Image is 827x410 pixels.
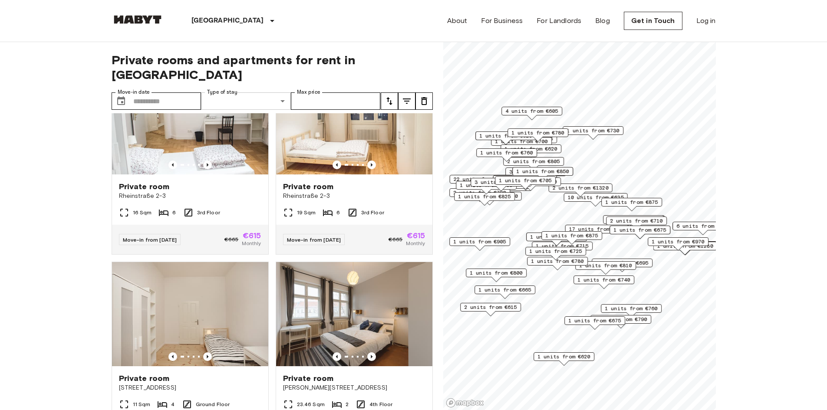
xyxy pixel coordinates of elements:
[505,167,566,181] div: Map marker
[283,384,425,392] span: [PERSON_NAME][STREET_ADDRESS]
[367,352,376,361] button: Previous image
[112,15,164,24] img: Habyt
[112,70,269,255] a: Marketing picture of unit DE-01-090-05MPrevious imagePrevious imagePrivate roomRheinstraße 2-316 ...
[168,161,177,169] button: Previous image
[563,193,627,207] div: Map marker
[536,242,589,250] span: 1 units from €715
[471,178,531,191] div: Map marker
[652,238,705,246] span: 1 units from €970
[527,257,588,270] div: Map marker
[333,352,341,361] button: Previous image
[123,236,177,243] span: Move-in from [DATE]
[168,352,177,361] button: Previous image
[493,175,557,189] div: Map marker
[112,262,268,366] img: Marketing picture of unit DE-01-223-04M
[470,269,523,277] span: 1 units from €800
[196,400,230,408] span: Ground Floor
[507,157,560,165] span: 2 units from €805
[119,373,170,384] span: Private room
[509,168,562,176] span: 3 units from €650
[696,16,716,26] a: Log in
[478,286,531,294] span: 1 units from €665
[476,148,537,162] div: Map marker
[346,400,349,408] span: 2
[464,303,517,311] span: 2 units from €615
[242,239,261,247] span: Monthly
[657,242,713,250] span: 1 units from €1280
[491,137,552,151] div: Map marker
[601,304,662,318] div: Map marker
[577,276,630,284] span: 1 units from €740
[672,222,733,235] div: Map marker
[398,92,415,110] button: tune
[276,70,433,255] a: Marketing picture of unit DE-01-090-02MPrevious imagePrevious imagePrivate roomRheinstraße 2-319 ...
[336,209,340,216] span: 6
[119,181,170,192] span: Private room
[610,217,663,225] span: 2 units from €710
[453,175,509,183] span: 22 units from €655
[605,305,658,312] span: 1 units from €760
[460,181,513,189] span: 1 units from €895
[207,89,237,96] label: Type of stay
[526,233,587,246] div: Map marker
[552,184,608,192] span: 2 units from €1320
[112,52,433,82] span: Private rooms and apartments for rent in [GEOGRAPHIC_DATA]
[529,247,582,255] span: 1 units from €725
[297,400,325,408] span: 23.46 Sqm
[283,373,334,384] span: Private room
[224,236,239,243] span: €665
[500,177,561,191] div: Map marker
[415,92,433,110] button: tune
[333,161,341,169] button: Previous image
[133,209,152,216] span: 16 Sqm
[406,239,425,247] span: Monthly
[243,232,261,239] span: €615
[548,184,612,197] div: Map marker
[474,285,535,299] div: Map marker
[276,70,432,174] img: Marketing picture of unit DE-01-090-02M
[283,192,425,200] span: Rheinstraße 2-3
[461,192,517,200] span: 1 units from €1200
[565,225,629,238] div: Map marker
[525,247,586,260] div: Map marker
[446,398,484,408] a: Mapbox logo
[568,317,621,325] span: 1 units from €675
[504,178,557,186] span: 2 units from €760
[283,181,334,192] span: Private room
[676,222,729,230] span: 6 units from €645
[531,257,584,265] span: 1 units from €780
[579,262,632,269] span: 1 units from €810
[449,188,510,202] div: Map marker
[458,192,521,205] div: Map marker
[480,149,533,157] span: 1 units from €760
[172,209,176,216] span: 6
[606,216,667,230] div: Map marker
[530,233,583,241] span: 1 units from €835
[511,129,564,137] span: 1 units from €780
[479,132,532,140] span: 1 units from €620
[648,237,708,251] div: Map marker
[507,128,568,142] div: Map marker
[203,161,212,169] button: Previous image
[537,353,590,361] span: 1 units from €620
[197,209,220,216] span: 3rd Floor
[474,178,527,186] span: 3 units from €625
[449,237,510,251] div: Map marker
[118,89,150,96] label: Move-in date
[503,157,564,171] div: Map marker
[501,107,562,120] div: Map marker
[475,131,536,145] div: Map marker
[456,181,517,194] div: Map marker
[545,232,598,239] span: 1 units from €875
[607,216,660,223] span: 1 units from €710
[604,215,665,229] div: Map marker
[564,316,625,330] div: Map marker
[389,236,403,243] span: €665
[596,259,649,267] span: 1 units from €695
[563,126,623,140] div: Map marker
[610,226,670,239] div: Map marker
[534,352,594,366] div: Map marker
[501,144,561,158] div: Map marker
[449,175,513,188] div: Map marker
[112,70,268,174] img: Marketing picture of unit DE-01-090-05M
